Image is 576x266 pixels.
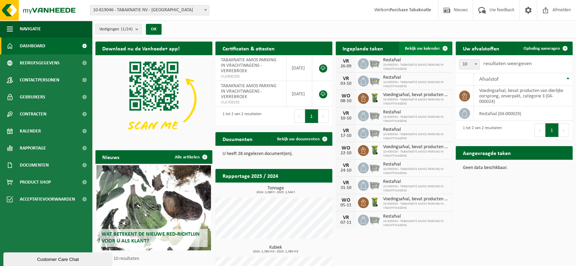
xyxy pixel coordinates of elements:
[95,42,186,55] h2: Download nu de Vanheede+ app!
[369,161,380,173] img: WB-2500-GAL-GY-01
[221,58,276,74] span: TABAKNATIE AMOS PARKING IN VRACHTWAGENS - VERREBROEK
[559,123,569,137] button: Next
[305,109,318,123] button: 1
[272,132,332,146] a: Bekijk uw documenten
[369,57,380,69] img: WB-2500-GAL-GY-01
[518,42,572,55] a: Ophaling aanvragen
[545,123,559,137] button: 1
[339,163,353,168] div: VR
[339,93,353,99] div: WO
[121,27,133,31] count: (1/24)
[383,110,449,115] span: Restafval
[479,77,498,82] span: Afvalstof
[90,5,209,15] span: 10-819046 - TABAKNATIE NV - ANTWERPEN
[339,168,353,173] div: 24-10
[383,63,449,71] span: 10-939334 - TABAKNATIE AMOS PARKING IN VRACHTWAGENS
[287,81,312,107] td: [DATE]
[339,198,353,203] div: WO
[383,98,449,106] span: 10-939334 - TABAKNATIE AMOS PARKING IN VRACHTWAGENS
[383,167,449,175] span: 10-939334 - TABAKNATIE AMOS PARKING IN VRACHTWAGENS
[383,80,449,89] span: 10-939334 - TABAKNATIE AMOS PARKING IN VRACHTWAGENS
[369,144,380,156] img: WB-0140-HPE-GN-50
[339,76,353,81] div: VR
[383,115,449,123] span: 10-939334 - TABAKNATIE AMOS PARKING IN VRACHTWAGENS
[339,203,353,208] div: 05-11
[339,111,353,116] div: VR
[339,64,353,69] div: 26-09
[339,99,353,104] div: 08-10
[20,123,41,140] span: Kalender
[20,54,60,72] span: Bedrijfsgegevens
[318,109,329,123] button: Next
[463,166,566,170] p: Geen data beschikbaar.
[474,86,573,106] td: voedingsafval, bevat producten van dierlijke oorsprong, onverpakt, categorie 3 (04-000024)
[383,127,449,132] span: Restafval
[383,150,449,158] span: 10-939334 - TABAKNATIE AMOS PARKING IN VRACHTWAGENS
[369,179,380,190] img: WB-2500-GAL-GY-01
[534,123,545,137] button: Previous
[369,109,380,121] img: WB-2500-GAL-GY-01
[459,123,501,138] div: 1 tot 2 van 2 resultaten
[221,83,276,99] span: TABAKNATIE AMOS PARKING IN VRACHTWAGENS - VERREBROEK
[383,179,449,185] span: Restafval
[20,140,46,157] span: Rapportage
[96,165,211,250] a: Wat betekent de nieuwe RED-richtlijn voor u als klant?
[102,256,209,261] p: 1 van 10 resultaten
[483,61,531,66] label: resultaten weergeven
[3,251,114,266] iframe: chat widget
[390,7,431,13] strong: Purchase Tabaknatie
[339,220,353,225] div: 07-11
[369,214,380,225] img: WB-2500-GAL-GY-01
[20,157,49,174] span: Documenten
[221,74,281,79] span: VLA900209
[277,137,320,141] span: Bekijk uw documenten
[339,116,353,121] div: 10-10
[369,127,380,138] img: WB-2500-GAL-GY-01
[215,169,285,182] h2: Rapportage 2025 / 2024
[456,146,517,159] h2: Aangevraagde taken
[383,185,449,193] span: 10-939334 - TABAKNATIE AMOS PARKING IN VRACHTWAGENS
[369,196,380,208] img: WB-0140-HPE-GN-50
[336,42,390,55] h2: Ingeplande taken
[383,202,449,210] span: 10-939334 - TABAKNATIE AMOS PARKING IN VRACHTWAGENS
[99,24,133,34] span: Vestigingen
[524,46,560,51] span: Ophaling aanvragen
[383,132,449,141] span: 10-939334 - TABAKNATIE AMOS PARKING IN VRACHTWAGENS
[383,162,449,167] span: Restafval
[383,197,449,202] span: Voedingsafval, bevat producten van dierlijke oorsprong, onverpakt, categorie 3
[20,174,51,191] span: Product Shop
[215,42,281,55] h2: Certificaten & attesten
[339,186,353,190] div: 31-10
[20,191,75,208] span: Acceptatievoorwaarden
[459,59,480,69] span: 10
[339,180,353,186] div: VR
[456,42,506,55] h2: Uw afvalstoffen
[221,100,281,105] span: VLA709295
[383,219,449,228] span: 10-939334 - TABAKNATIE AMOS PARKING IN VRACHTWAGENS
[219,186,332,194] h3: Tonnage
[169,150,212,164] a: Alle artikelen
[219,191,332,194] span: 2024: 2,080 t - 2025: 2,540 t
[459,60,479,69] span: 10
[20,20,41,37] span: Navigatie
[369,92,380,104] img: WB-0140-HPE-GN-50
[219,109,261,124] div: 1 tot 2 van 2 resultaten
[95,55,212,143] img: Download de VHEPlus App
[294,109,305,123] button: Previous
[339,134,353,138] div: 17-10
[222,152,325,156] p: U heeft 28 ongelezen document(en).
[339,145,353,151] div: WO
[282,182,332,196] a: Bekijk rapportage
[383,92,449,98] span: Voedingsafval, bevat producten van dierlijke oorsprong, onverpakt, categorie 3
[383,75,449,80] span: Restafval
[20,106,46,123] span: Contracten
[219,250,332,253] span: 2024: 2,380 m3 - 2025: 2,380 m3
[215,132,259,145] h2: Documenten
[339,59,353,64] div: VR
[95,24,142,34] button: Vestigingen(1/24)
[95,150,126,163] h2: Nieuws
[369,75,380,86] img: WB-2500-GAL-GY-01
[146,24,162,35] button: OK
